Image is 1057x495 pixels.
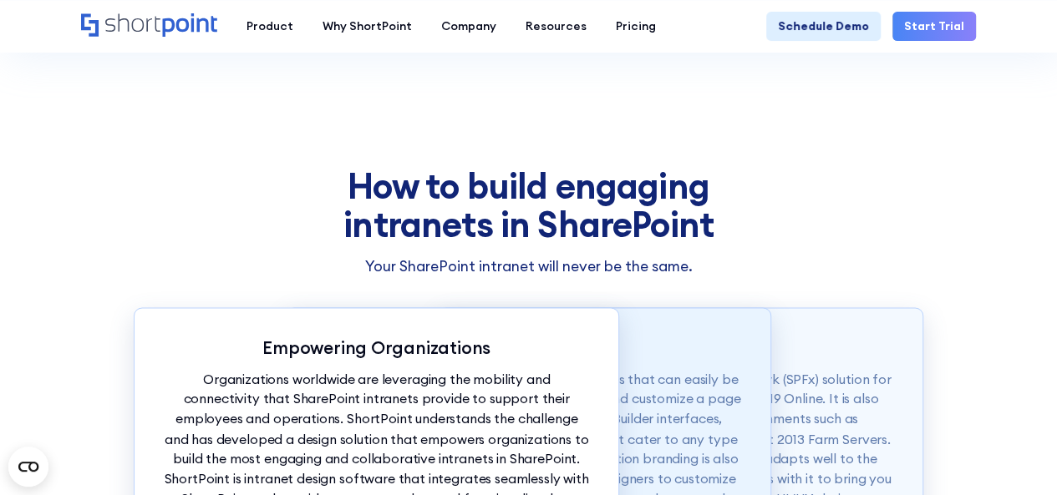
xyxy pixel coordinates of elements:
[441,18,496,35] div: Company
[766,12,881,41] a: Schedule Demo
[526,18,587,35] div: Resources
[307,12,426,41] a: Why ShortPoint
[8,447,48,487] button: Open CMP widget
[134,255,923,277] h3: Your SharePoint intranet will never be the same.
[246,18,293,35] div: Product
[973,415,1057,495] iframe: Chat Widget
[426,12,511,41] a: Company
[134,167,923,244] h2: How to build engaging intranets in SharePoint
[601,12,670,41] a: Pricing
[164,337,589,358] p: Empowering Organizations
[81,13,217,38] a: Home
[511,12,601,41] a: Resources
[231,12,307,41] a: Product
[323,18,412,35] div: Why ShortPoint
[616,18,656,35] div: Pricing
[892,12,976,41] a: Start Trial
